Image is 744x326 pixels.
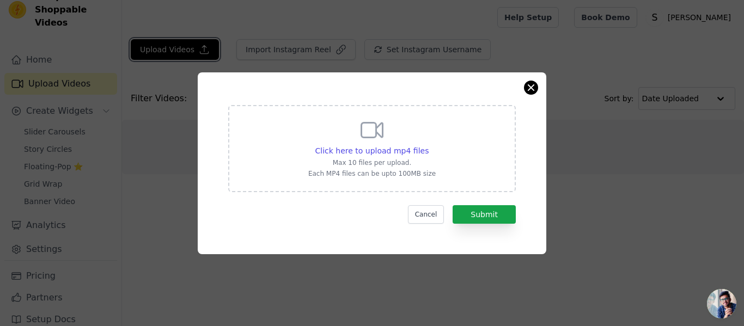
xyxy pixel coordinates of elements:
[308,158,436,167] p: Max 10 files per upload.
[525,81,538,94] button: Close modal
[315,146,429,155] span: Click here to upload mp4 files
[453,205,516,224] button: Submit
[408,205,444,224] button: Cancel
[707,289,736,318] div: Open chat
[308,169,436,178] p: Each MP4 files can be upto 100MB size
